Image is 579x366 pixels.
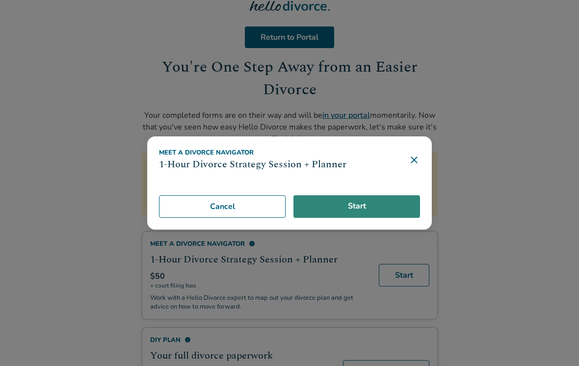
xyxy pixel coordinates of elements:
[293,195,420,218] a: Start
[159,157,346,172] h3: 1-Hour Divorce Strategy Session + Planner
[159,195,286,218] button: Cancel
[159,148,346,157] div: Meet a divorce navigator
[530,319,579,366] iframe: Chat Widget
